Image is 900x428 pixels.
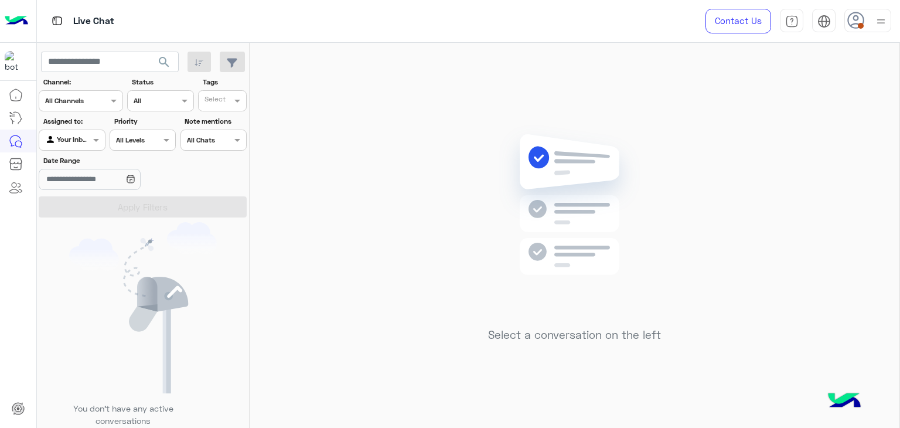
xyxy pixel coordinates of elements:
[824,381,865,422] img: hulul-logo.png
[488,328,661,342] h5: Select a conversation on the left
[490,125,659,320] img: no messages
[203,77,246,87] label: Tags
[5,51,26,72] img: 1403182699927242
[785,15,799,28] img: tab
[50,13,64,28] img: tab
[43,77,122,87] label: Channel:
[185,116,245,127] label: Note mentions
[43,155,175,166] label: Date Range
[132,77,192,87] label: Status
[64,402,182,427] p: You don’t have any active conversations
[39,196,247,218] button: Apply Filters
[69,222,217,393] img: empty users
[705,9,771,33] a: Contact Us
[157,55,171,69] span: search
[5,9,28,33] img: Logo
[203,94,226,107] div: Select
[780,9,803,33] a: tab
[43,116,104,127] label: Assigned to:
[874,14,888,29] img: profile
[817,15,831,28] img: tab
[150,52,179,77] button: search
[114,116,175,127] label: Priority
[73,13,114,29] p: Live Chat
